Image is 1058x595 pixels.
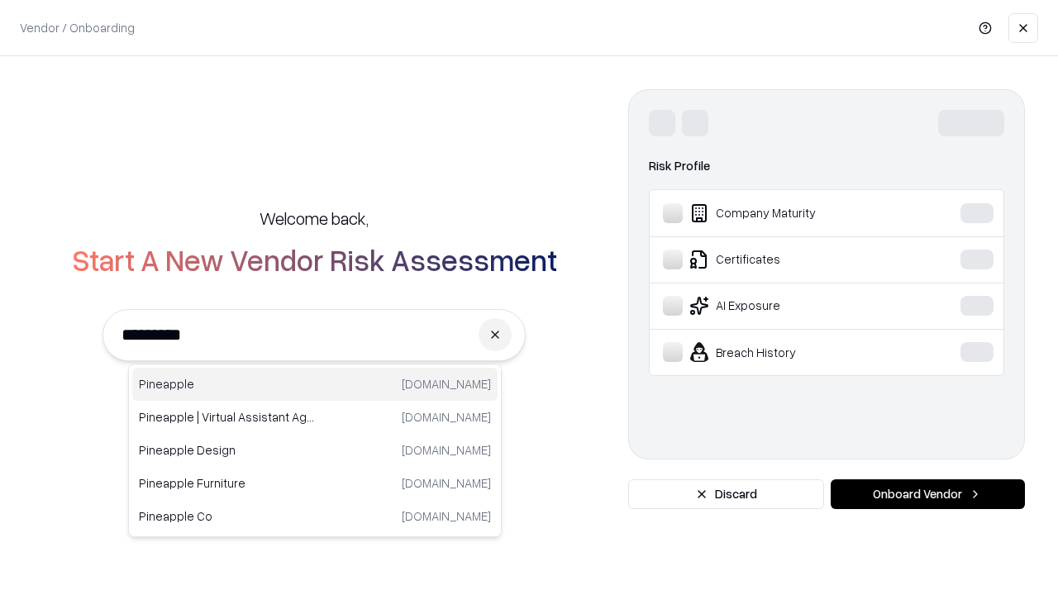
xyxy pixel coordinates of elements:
[663,250,910,269] div: Certificates
[139,507,315,525] p: Pineapple Co
[139,375,315,393] p: Pineapple
[663,296,910,316] div: AI Exposure
[402,441,491,459] p: [DOMAIN_NAME]
[649,156,1004,176] div: Risk Profile
[663,342,910,362] div: Breach History
[20,19,135,36] p: Vendor / Onboarding
[663,203,910,223] div: Company Maturity
[260,207,369,230] h5: Welcome back,
[139,441,315,459] p: Pineapple Design
[831,479,1025,509] button: Onboard Vendor
[402,375,491,393] p: [DOMAIN_NAME]
[128,364,502,537] div: Suggestions
[139,408,315,426] p: Pineapple | Virtual Assistant Agency
[628,479,824,509] button: Discard
[402,507,491,525] p: [DOMAIN_NAME]
[72,243,557,276] h2: Start A New Vendor Risk Assessment
[402,408,491,426] p: [DOMAIN_NAME]
[139,474,315,492] p: Pineapple Furniture
[402,474,491,492] p: [DOMAIN_NAME]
